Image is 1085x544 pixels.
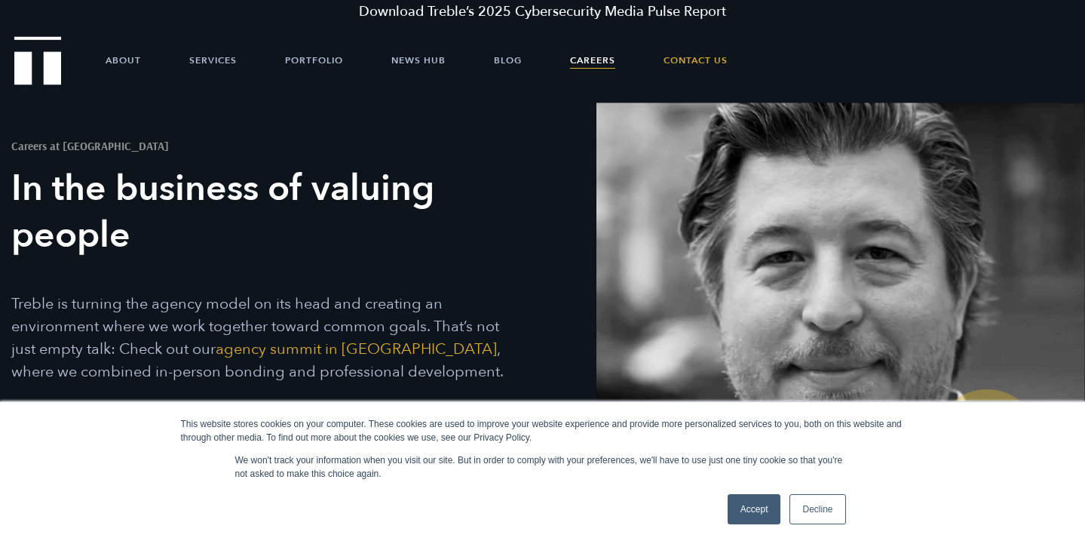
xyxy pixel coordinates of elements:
[11,140,516,152] h1: Careers at [GEOGRAPHIC_DATA]
[934,389,1040,495] a: Watch Video
[216,339,497,359] a: agency summit in [GEOGRAPHIC_DATA]
[189,38,237,83] a: Services
[235,453,851,481] p: We won't track your information when you visit our site. But in order to comply with your prefere...
[15,38,60,84] a: Treble Homepage
[570,38,615,83] a: Careers
[181,417,905,444] div: This website stores cookies on your computer. These cookies are used to improve your website expe...
[11,165,516,259] h3: In the business of valuing people
[106,38,141,83] a: About
[789,494,845,524] a: Decline
[14,36,62,85] img: Treble logo
[11,293,516,383] p: Treble is turning the agency model on its head and creating an environment where we work together...
[664,38,728,83] a: Contact Us
[285,38,343,83] a: Portfolio
[728,494,781,524] a: Accept
[391,38,446,83] a: News Hub
[494,38,522,83] a: Blog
